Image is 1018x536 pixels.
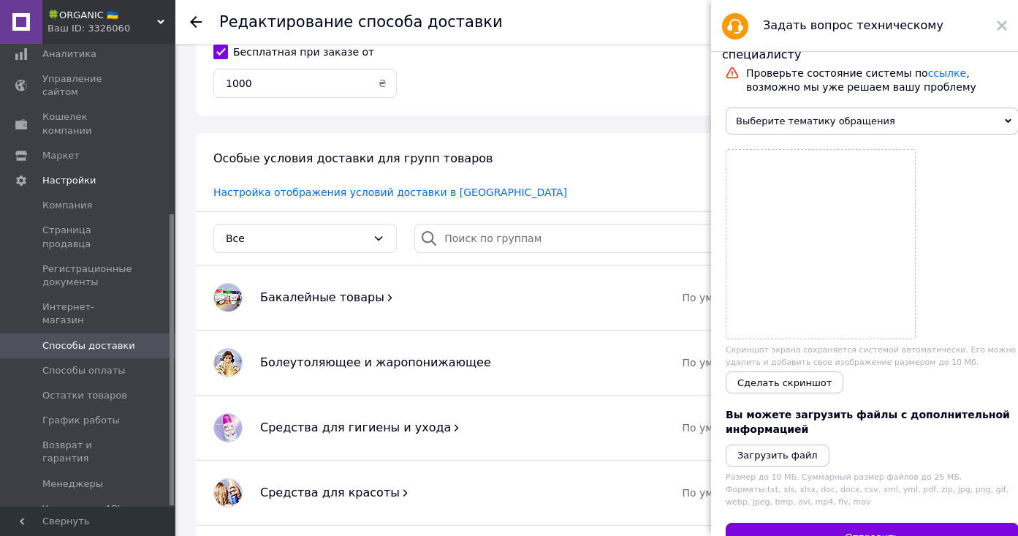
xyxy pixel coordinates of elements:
span: Менеджеры [42,478,103,491]
button: Сделать скриншот [726,371,843,393]
span: Средства для гигиены и ухода [260,420,451,434]
span: Размер до 10 МБ. Суммарный размер файлов до 25 МБ. Форматы: txt, xls, xlsx, doc, docx, csv, xml, ... [726,472,1008,507]
div: Все [226,230,367,246]
a: Screenshot.png [726,150,915,339]
span: Регистрационные документы [42,263,135,289]
div: Редактирование способа доставки [219,15,503,30]
span: по умолчанию: бесплатная при заказе от 1000 ₴ [682,486,948,500]
div: Вернуться к списку доставок [190,15,202,29]
span: Скриншот экрана сохраняется системой автоматически. Его можно удалить и добавить свое изображение... [726,345,1016,367]
span: Сделать скриншот [737,377,832,388]
span: Возврат и гарантия [42,439,135,465]
i: Загрузить файл [737,450,818,461]
span: Настройки [42,174,96,187]
img: Болеутоляющее и жаропонижающее [213,348,243,377]
span: Настройка отображения условий доставки в [GEOGRAPHIC_DATA] [213,186,567,198]
span: Управление сайтом [42,72,135,99]
span: Аналитика [42,48,96,61]
span: Остатки товаров [42,389,127,402]
button: Загрузить файл [726,445,829,467]
span: Маркет [42,149,80,162]
span: Болеутоляющее и жаропонижающее [260,355,491,369]
span: Бесплатная при заказе от [233,45,374,59]
span: Вы можете загрузить файлы с дополнительной информацией [726,409,1010,435]
span: Бакалейные товары [260,290,384,304]
span: по умолчанию: бесплатная при заказе от 1000 ₴ [682,420,948,435]
img: Бакалейные товары [213,283,243,312]
span: ₴ [379,76,387,91]
span: Средства для красоты [260,486,400,499]
img: Средства для гигиены и ухода [213,413,243,442]
span: по умолчанию: бесплатная при заказе от 1000 ₴ [682,290,948,305]
div: Ваш ID: 3326060 [48,22,175,35]
span: Кошелек компании [42,110,135,137]
span: Компания [42,199,92,212]
span: Способы доставки [42,339,135,352]
span: Интернет-магазин [42,301,135,327]
a: ссылке [928,67,966,79]
span: Страница продавца [42,224,135,250]
span: График работы [42,414,120,427]
span: Управление API-токенами [42,502,135,529]
span: по умолчанию: бесплатная при заказе от 1000 ₴ [682,355,948,370]
img: Средства для красоты [213,478,243,507]
span: Способы оплаты [42,364,126,377]
span: Особые условия доставки для групп товаров [213,151,493,165]
span: 🍀ORGANIC 🇺🇦 [48,9,157,22]
input: Поиск по группам [414,224,782,253]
